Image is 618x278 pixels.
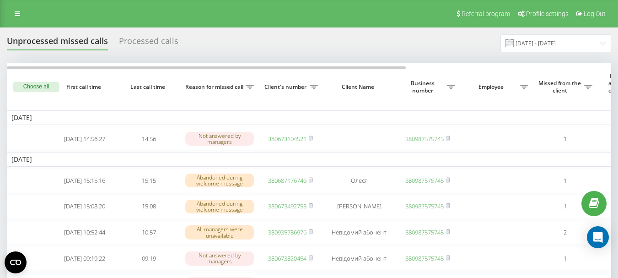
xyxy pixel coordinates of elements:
td: [DATE] 09:19:22 [53,246,117,271]
div: Abandoned during welcome message [185,174,254,187]
td: 1 [533,194,597,218]
span: Referral program [462,10,510,17]
td: [DATE] 15:08:20 [53,194,117,218]
div: All managers were unavailable [185,225,254,239]
span: Client's number [263,83,310,91]
div: Abandoned during welcome message [185,200,254,213]
button: Open CMP widget [5,251,27,273]
td: 10:57 [117,220,181,245]
td: 1 [533,127,597,151]
span: Reason for missed call [185,83,246,91]
span: Business number [400,80,447,94]
td: Олеся [322,169,396,193]
a: 380987575745 [405,135,444,143]
div: Not answered by managers [185,132,254,146]
td: 1 [533,246,597,271]
div: Processed calls [119,36,178,50]
td: Невідомий абонент [322,220,396,245]
a: 380673104521 [268,135,306,143]
td: [DATE] 14:56:27 [53,127,117,151]
span: Employee [464,83,520,91]
td: 14:56 [117,127,181,151]
a: 380673820454 [268,254,306,262]
td: [DATE] 10:52:44 [53,220,117,245]
td: [DATE] 15:15:16 [53,169,117,193]
a: 380935786976 [268,228,306,236]
td: 1 [533,169,597,193]
a: 380987575745 [405,254,444,262]
td: 2 [533,220,597,245]
span: First call time [60,83,109,91]
a: 380987575745 [405,176,444,185]
span: Client Name [330,83,388,91]
td: Невідомий абонент [322,246,396,271]
div: Not answered by managers [185,251,254,265]
a: 380673492753 [268,202,306,210]
span: Missed from the client [537,80,584,94]
a: 380987575745 [405,228,444,236]
div: Unprocessed missed calls [7,36,108,50]
td: [PERSON_NAME] [322,194,396,218]
a: 380687176746 [268,176,306,185]
button: Choose all [13,82,59,92]
td: 15:15 [117,169,181,193]
td: 15:08 [117,194,181,218]
div: Open Intercom Messenger [587,226,609,248]
span: Last call time [124,83,173,91]
span: Log Out [584,10,606,17]
span: Profile settings [526,10,569,17]
td: 09:19 [117,246,181,271]
a: 380987575745 [405,202,444,210]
